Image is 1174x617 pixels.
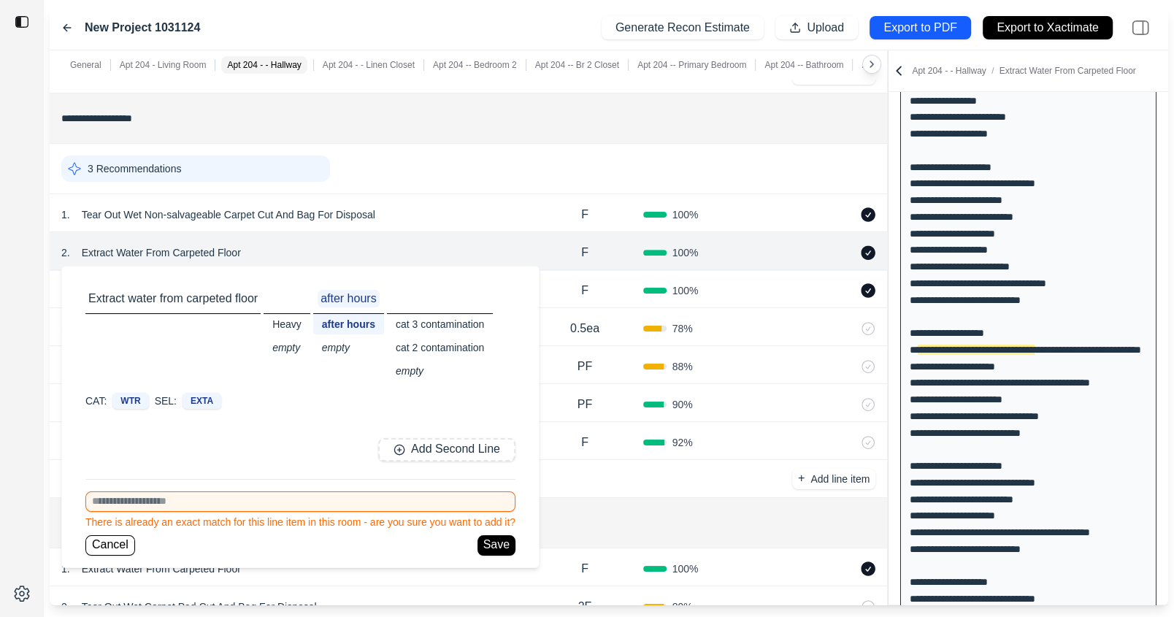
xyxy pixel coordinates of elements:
[323,59,415,71] p: Apt 204 - - Linen Closet
[581,206,588,223] p: F
[672,359,693,374] span: 88 %
[672,562,699,576] span: 100 %
[807,20,844,37] p: Upload
[672,435,693,450] span: 92 %
[581,244,588,261] p: F
[581,282,588,299] p: F
[88,161,181,176] p: 3 Recommendations
[183,393,221,409] div: EXTA
[433,59,517,71] p: Apt 204 -- Bedroom 2
[581,434,588,451] p: F
[862,59,928,71] p: Apt 204 -- Pantry
[112,393,148,409] div: WTR
[578,598,592,616] p: 2F
[85,19,200,37] label: New Project 1031124
[477,535,515,556] button: Save
[313,337,384,358] div: empty
[76,559,247,579] p: Extract Water From Carpeted Floor
[997,20,1099,37] p: Export to Xactimate
[387,314,493,334] div: cat 3 contamination
[76,242,247,263] p: Extract Water From Carpeted Floor
[387,337,493,358] div: cat 2 contamination
[387,361,493,381] div: empty
[85,394,107,408] p: CAT:
[227,59,301,71] p: Apt 204 - - Hallway
[318,290,379,307] p: after hours
[120,59,207,71] p: Apt 204 - Living Room
[578,396,592,413] p: PF
[76,204,381,225] p: Tear Out Wet Non-salvageable Carpet Cut And Bag For Disposal
[581,560,588,578] p: F
[61,562,70,576] p: 1 .
[798,470,805,487] p: +
[870,16,971,39] button: Export to PDF
[912,65,1135,77] p: Apt 204 - - Hallway
[155,394,177,408] p: SEL:
[85,290,261,307] p: Extract water from carpeted floor
[1124,12,1156,44] img: right-panel.svg
[672,397,693,412] span: 90 %
[264,337,310,358] div: empty
[578,358,592,375] p: PF
[983,16,1113,39] button: Export to Xactimate
[61,599,70,614] p: 2 .
[15,15,29,29] img: toggle sidebar
[764,59,843,71] p: Apt 204 -- Bathroom
[70,59,101,71] p: General
[602,16,764,39] button: Generate Recon Estimate
[85,515,515,529] p: There is already an exact match for this line item in this room - are you sure you want to add it?
[378,438,515,461] button: Add Second Line
[85,535,135,556] button: Cancel
[411,441,500,458] p: Add Second Line
[986,66,1000,76] span: /
[883,20,956,37] p: Export to PDF
[1000,66,1136,76] span: Extract Water From Carpeted Floor
[672,207,699,222] span: 100 %
[570,320,599,337] p: 0.5ea
[792,469,875,489] button: +Add line item
[76,597,323,617] p: Tear Out Wet Carpet Pad Cut And Bag For Disposal
[672,321,693,336] span: 78 %
[637,59,746,71] p: Apt 204 -- Primary Bedroom
[672,599,693,614] span: 89 %
[810,472,870,486] p: Add line item
[61,245,70,260] p: 2 .
[313,314,384,334] div: after hours
[672,245,699,260] span: 100 %
[535,59,619,71] p: Apt 204 -- Br 2 Closet
[775,16,858,39] button: Upload
[61,207,70,222] p: 1 .
[615,20,750,37] p: Generate Recon Estimate
[264,314,310,334] div: Heavy
[672,283,699,298] span: 100 %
